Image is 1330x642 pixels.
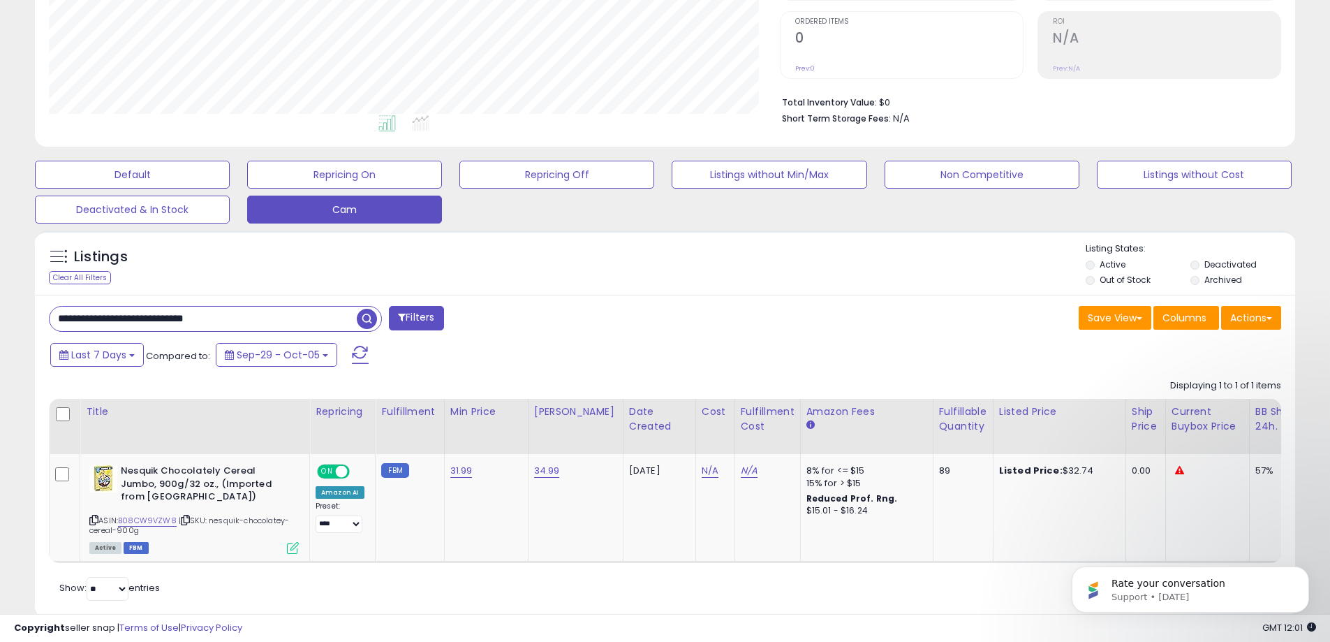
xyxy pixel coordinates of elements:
button: Save View [1079,306,1151,330]
div: Clear All Filters [49,271,111,284]
div: 8% for <= $15 [806,465,922,477]
span: ROI [1053,18,1280,26]
a: B08CW9VZW8 [118,515,177,527]
a: Terms of Use [119,621,179,634]
div: 89 [939,465,982,477]
div: Cost [702,404,729,419]
small: Prev: 0 [795,64,815,73]
small: Prev: N/A [1053,64,1080,73]
label: Out of Stock [1100,274,1151,286]
b: Total Inventory Value: [782,96,877,108]
div: Amazon Fees [806,404,927,419]
h2: N/A [1053,30,1280,49]
button: Listings without Min/Max [672,161,866,189]
div: Fulfillable Quantity [939,404,987,434]
b: Short Term Storage Fees: [782,112,891,124]
div: $15.01 - $16.24 [806,505,922,517]
div: Displaying 1 to 1 of 1 items [1170,379,1281,393]
button: Repricing On [247,161,442,189]
div: Repricing [316,404,369,419]
span: All listings currently available for purchase on Amazon [89,542,121,554]
div: Title [86,404,304,419]
h5: Listings [74,247,128,267]
button: Listings without Cost [1097,161,1292,189]
b: Listed Price: [999,464,1063,477]
span: Ordered Items [795,18,1023,26]
a: N/A [741,464,758,478]
div: $32.74 [999,465,1115,477]
div: Preset: [316,502,364,533]
label: Deactivated [1204,258,1257,270]
a: N/A [702,464,718,478]
div: Amazon AI [316,486,364,499]
h2: 0 [795,30,1023,49]
small: Amazon Fees. [806,419,815,432]
label: Active [1100,258,1125,270]
div: Ship Price [1132,404,1160,434]
span: FBM [124,542,149,554]
button: Sep-29 - Oct-05 [216,343,337,367]
div: Listed Price [999,404,1120,419]
button: Repricing Off [459,161,654,189]
a: Privacy Policy [181,621,242,634]
div: Current Buybox Price [1172,404,1243,434]
div: 15% for > $15 [806,477,922,490]
button: Default [35,161,230,189]
span: OFF [348,466,370,478]
button: Columns [1153,306,1219,330]
li: $0 [782,93,1271,110]
div: seller snap | | [14,622,242,635]
div: 57% [1255,465,1301,477]
iframe: Intercom notifications message [1051,537,1330,635]
button: Deactivated & In Stock [35,196,230,224]
a: 31.99 [450,464,473,478]
div: Date Created [629,404,690,434]
small: FBM [381,463,408,478]
span: Compared to: [146,349,210,363]
a: 34.99 [534,464,560,478]
button: Cam [247,196,442,224]
span: Sep-29 - Oct-05 [237,348,320,362]
button: Last 7 Days [50,343,144,367]
span: Show: entries [59,581,160,594]
p: Listing States: [1086,242,1295,256]
label: Archived [1204,274,1242,286]
div: Min Price [450,404,522,419]
img: 51nkaPv9PkL._SL40_.jpg [89,465,117,493]
span: | SKU: nesquik-chocolatey-cereal-900g [89,515,289,536]
button: Actions [1221,306,1281,330]
b: Nesquik Chocolately Cereal Jumbo, 900g/32 oz., (Imported from [GEOGRAPHIC_DATA]) [121,465,290,507]
b: Reduced Prof. Rng. [806,493,898,504]
div: 0.00 [1132,465,1155,477]
div: BB Share 24h. [1255,404,1306,434]
div: Fulfillment Cost [741,404,795,434]
div: [DATE] [629,465,685,477]
button: Non Competitive [885,161,1079,189]
div: Fulfillment [381,404,438,419]
span: Last 7 Days [71,348,126,362]
div: ASIN: [89,465,299,553]
span: Columns [1162,311,1206,325]
div: [PERSON_NAME] [534,404,617,419]
button: Filters [389,306,443,330]
strong: Copyright [14,621,65,634]
span: ON [318,466,336,478]
span: N/A [893,112,910,125]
